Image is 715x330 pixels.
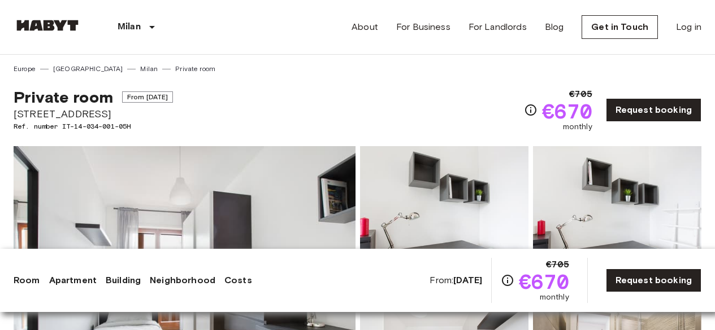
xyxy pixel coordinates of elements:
span: €670 [519,271,569,292]
span: From: [430,274,482,287]
p: Milan [118,20,141,34]
span: monthly [563,121,592,133]
svg: Check cost overview for full price breakdown. Please note that discounts apply to new joiners onl... [524,103,538,117]
img: Picture of unit IT-14-034-001-05H [533,146,701,294]
span: Ref. number IT-14-034-001-05H [14,121,173,131]
span: €670 [542,101,592,121]
span: €705 [569,87,592,101]
span: monthly [540,292,569,303]
span: €705 [546,258,569,271]
a: Costs [224,274,252,287]
a: Room [14,274,40,287]
span: [STREET_ADDRESS] [14,107,173,121]
a: Blog [545,20,564,34]
span: Private room [14,87,113,107]
b: [DATE] [453,275,482,285]
img: Habyt [14,20,81,31]
a: Request booking [606,269,701,292]
a: For Landlords [469,20,527,34]
a: [GEOGRAPHIC_DATA] [53,64,123,74]
a: Get in Touch [582,15,658,39]
a: Apartment [49,274,97,287]
a: Building [106,274,141,287]
a: Europe [14,64,36,74]
a: For Business [396,20,450,34]
a: Request booking [606,98,701,122]
a: About [352,20,378,34]
span: From [DATE] [122,91,174,103]
a: Log in [676,20,701,34]
svg: Check cost overview for full price breakdown. Please note that discounts apply to new joiners onl... [501,274,514,287]
a: Neighborhood [150,274,215,287]
a: Private room [175,64,215,74]
a: Milan [140,64,158,74]
img: Picture of unit IT-14-034-001-05H [360,146,528,294]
